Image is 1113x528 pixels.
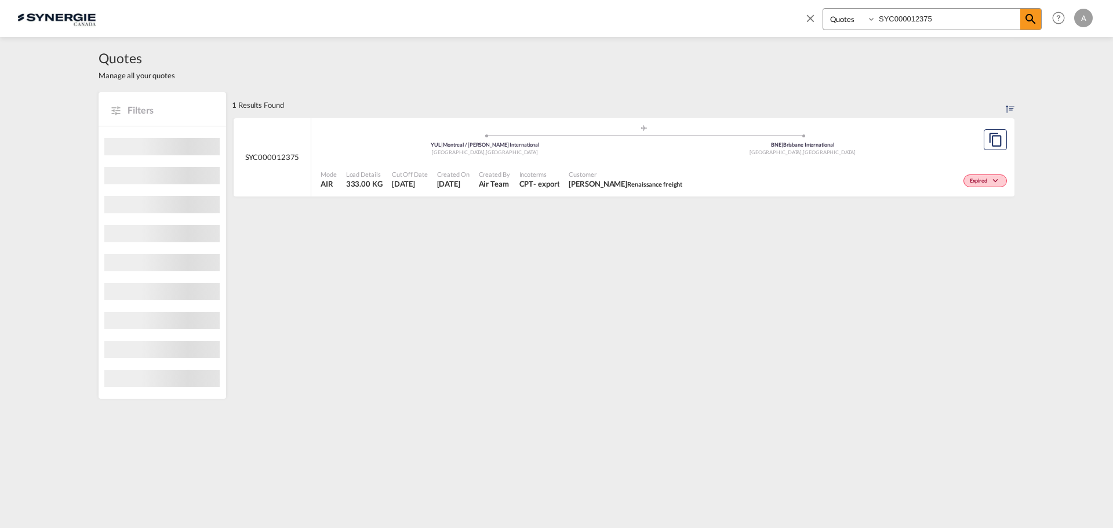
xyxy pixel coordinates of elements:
[346,170,383,179] span: Load Details
[437,170,470,179] span: Created On
[804,8,823,36] span: icon-close
[519,170,560,179] span: Incoterms
[519,179,560,189] div: CPT export
[245,152,300,162] span: SYC000012375
[804,12,817,24] md-icon: icon-close
[569,170,682,179] span: Customer
[321,179,337,189] span: AIR
[479,179,510,189] span: Air Team
[802,149,803,155] span: ,
[1006,92,1014,118] div: Sort by: Created On
[750,149,803,155] span: [GEOGRAPHIC_DATA]
[569,179,682,189] span: Linda Seguin Renaissance freight
[485,149,486,155] span: ,
[437,179,470,189] span: 12 Jun 2025
[1049,8,1074,29] div: Help
[876,9,1020,29] input: Enter Quotation Number
[99,70,175,81] span: Manage all your quotes
[234,118,1014,197] div: SYC000012375 assets/icons/custom/ship-fill.svgassets/icons/custom/roll-o-plane.svgOriginMontreal ...
[771,141,834,148] span: BNE Brisbane International
[232,92,284,118] div: 1 Results Found
[1024,12,1038,26] md-icon: icon-magnify
[486,149,538,155] span: [GEOGRAPHIC_DATA]
[346,179,383,188] span: 333.00 KG
[128,104,214,116] span: Filters
[781,141,783,148] span: |
[627,180,682,188] span: Renaissance freight
[990,178,1004,184] md-icon: icon-chevron-down
[637,125,651,131] md-icon: assets/icons/custom/roll-o-plane.svg
[1049,8,1068,28] span: Help
[970,177,990,185] span: Expired
[479,170,510,179] span: Created By
[1074,9,1093,27] div: A
[533,179,559,189] div: - export
[988,133,1002,147] md-icon: assets/icons/custom/copyQuote.svg
[519,179,534,189] div: CPT
[803,149,855,155] span: [GEOGRAPHIC_DATA]
[392,179,428,189] span: 13 Jun 2025
[1020,9,1041,30] span: icon-magnify
[432,149,485,155] span: [GEOGRAPHIC_DATA]
[984,129,1007,150] button: Copy Quote
[392,170,428,179] span: Cut Off Date
[17,5,96,31] img: 1f56c880d42311ef80fc7dca854c8e59.png
[321,170,337,179] span: Mode
[99,49,175,67] span: Quotes
[431,141,539,148] span: YUL Montreal / [PERSON_NAME] International
[963,174,1007,187] div: Change Status Here
[441,141,443,148] span: |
